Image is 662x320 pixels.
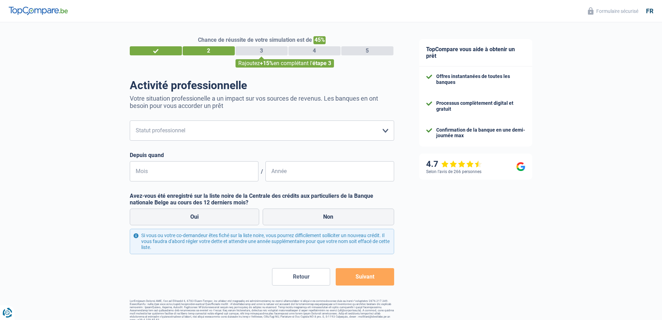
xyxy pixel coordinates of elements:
[265,161,394,181] input: AAAA
[272,268,330,286] button: Retour
[9,7,68,15] img: TopCompare Logo
[260,60,273,67] span: +15%
[436,127,525,139] div: Confirmation de la banque en une demi-journée max
[436,73,525,85] div: Offres instantanées de toutes les banques
[646,7,653,15] div: fr
[263,209,394,225] label: Non
[130,152,394,158] label: Depuis quand
[313,36,326,44] span: 45%
[198,37,312,43] span: Chance de réussite de votre simulation est de
[130,95,394,109] p: Votre situation professionelle a un impact sur vos sources de revenus. Les banques en ont besoin ...
[312,60,331,67] span: étape 3
[183,46,235,55] div: 2
[336,268,394,286] button: Suivant
[236,46,288,55] div: 3
[130,161,258,181] input: MM
[419,39,532,67] div: TopCompare vous aide à obtenir un prêt
[130,193,394,206] label: Avez-vous été enregistré sur la liste noire de la Centrale des crédits aux particuliers de la Ban...
[236,59,334,68] div: Rajoutez en complétant l'
[130,229,394,254] div: Si vous ou votre co-demandeur êtes fiché sur la liste noire, vous pourrez difficilement sollicite...
[341,46,393,55] div: 5
[130,79,394,92] h1: Activité professionnelle
[288,46,341,55] div: 4
[130,46,182,55] div: 1
[426,159,482,169] div: 4.7
[426,169,481,174] div: Selon l’avis de 266 personnes
[258,168,265,175] span: /
[584,5,643,17] button: Formulaire sécurisé
[436,100,525,112] div: Processus complètement digital et gratuit
[130,209,260,225] label: Oui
